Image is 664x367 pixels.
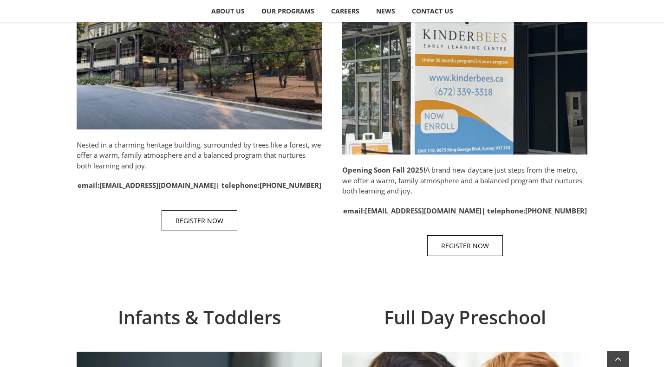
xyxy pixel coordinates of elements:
span: REGISTER NOW [176,217,223,225]
a: OUR PROGRAMS [253,2,322,20]
strong: email: | telephone: [78,180,321,190]
a: CAREERS [323,2,367,20]
span: CAREERS [331,8,359,14]
strong: Opening Soon Fall 2025! [342,165,425,174]
span: NEWS [376,8,395,14]
a: REGISTER NOW [427,235,503,256]
a: REGISTER NOW [162,210,237,231]
a: [PHONE_NUMBER] [525,206,587,215]
a: [PHONE_NUMBER] [260,180,321,190]
a: NEWS [368,2,403,20]
span: OUR PROGRAMS [261,8,314,14]
strong: email: | telephone: [343,206,587,215]
a: [EMAIL_ADDRESS][DOMAIN_NAME] [365,206,482,215]
p: A brand new daycare just steps from the metro, we offer a warm, family atmosphere and a balanced ... [342,165,587,196]
span: REGISTER NOW [441,242,489,250]
a: [EMAIL_ADDRESS][DOMAIN_NAME] [99,180,216,190]
p: Nested in a charming heritage building, surrounded by trees like a forest, we offer a warm, famil... [77,140,322,171]
a: ABOUT US [203,2,253,20]
a: CONTACT US [404,2,461,20]
span: ABOUT US [211,8,245,14]
span: CONTACT US [412,8,453,14]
